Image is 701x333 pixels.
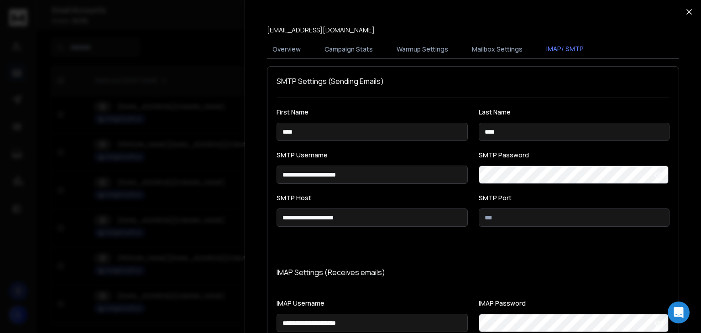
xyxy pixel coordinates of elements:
[277,300,468,307] label: IMAP Username
[277,152,468,158] label: SMTP Username
[479,109,670,115] label: Last Name
[541,39,589,60] button: IMAP/ SMTP
[479,195,670,201] label: SMTP Port
[479,300,670,307] label: IMAP Password
[267,39,306,59] button: Overview
[668,302,690,323] div: Open Intercom Messenger
[479,152,670,158] label: SMTP Password
[277,109,468,115] label: First Name
[267,26,375,35] p: [EMAIL_ADDRESS][DOMAIN_NAME]
[277,76,670,87] h1: SMTP Settings (Sending Emails)
[277,267,670,278] p: IMAP Settings (Receives emails)
[466,39,528,59] button: Mailbox Settings
[277,195,468,201] label: SMTP Host
[391,39,454,59] button: Warmup Settings
[319,39,378,59] button: Campaign Stats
